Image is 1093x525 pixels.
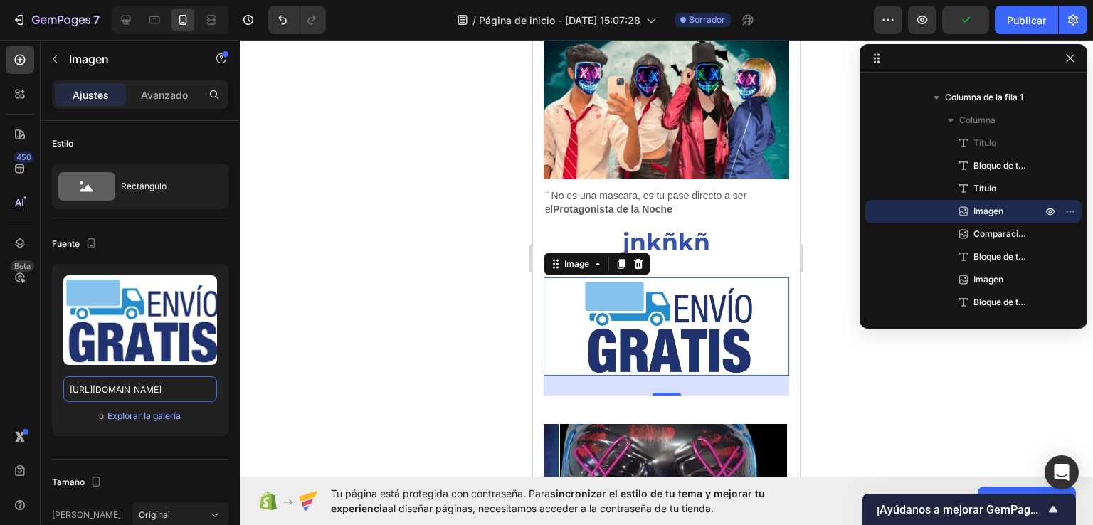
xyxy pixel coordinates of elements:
[268,6,326,34] div: Deshacer/Rehacer
[121,181,167,191] font: Rectángulo
[69,52,109,66] font: Imagen
[63,275,217,365] img: imagen de vista previa
[14,261,31,271] font: Beta
[479,14,640,26] font: Página de inicio - [DATE] 15:07:28
[11,238,256,336] img: gempages_432750572815254551-699299f2-b1e4-4a80-9ba3-0ec730b331e5.png
[6,6,106,34] button: 7
[99,410,104,421] font: o
[52,477,85,487] font: Tamaño
[107,409,181,423] button: Explorar la galería
[1007,14,1046,26] font: Publicar
[12,149,255,175] p: ¨ No es una mascara, es tu pase directo a ser el ¨
[93,13,100,27] font: 7
[139,509,170,520] font: Original
[877,501,1062,518] button: Mostrar encuesta - ¡Ayúdanos a mejorar GemPages!
[973,274,1003,285] font: Imagen
[995,6,1058,34] button: Publicar
[973,183,996,193] font: Título
[945,92,1023,102] font: Columna de la fila 1
[52,138,73,149] font: Estilo
[52,509,121,520] font: [PERSON_NAME]
[973,160,1036,171] font: Bloque de texto
[973,137,996,148] font: Título
[973,297,1036,307] font: Bloque de texto
[20,164,139,175] strong: Protagonista de la Noche
[388,502,714,514] font: al diseñar páginas, necesitamos acceder a la contraseña de tu tienda.
[11,187,256,218] h2: jnkñkñ
[978,487,1076,515] button: Permitir acceso
[973,228,1082,239] font: Comparación de imágenes
[973,206,1003,216] font: Imagen
[73,89,109,101] font: Ajustes
[973,251,1036,262] font: Bloque de texto
[472,14,476,26] font: /
[533,40,800,477] iframe: Área de diseño
[107,410,181,421] font: Explorar la galería
[63,376,217,402] input: https://ejemplo.com/imagen.jpg
[16,152,31,162] font: 450
[1045,455,1079,489] div: Abrir Intercom Messenger
[69,51,190,68] p: Imagen
[959,115,996,125] font: Columna
[877,503,1045,516] font: ¡Ayúdanos a mejorar GemPages!
[141,89,188,101] font: Avanzado
[52,238,80,249] font: Fuente
[331,487,550,499] font: Tu página está protegida con contraseña. Para
[28,218,59,230] div: Image
[689,14,725,25] font: Borrador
